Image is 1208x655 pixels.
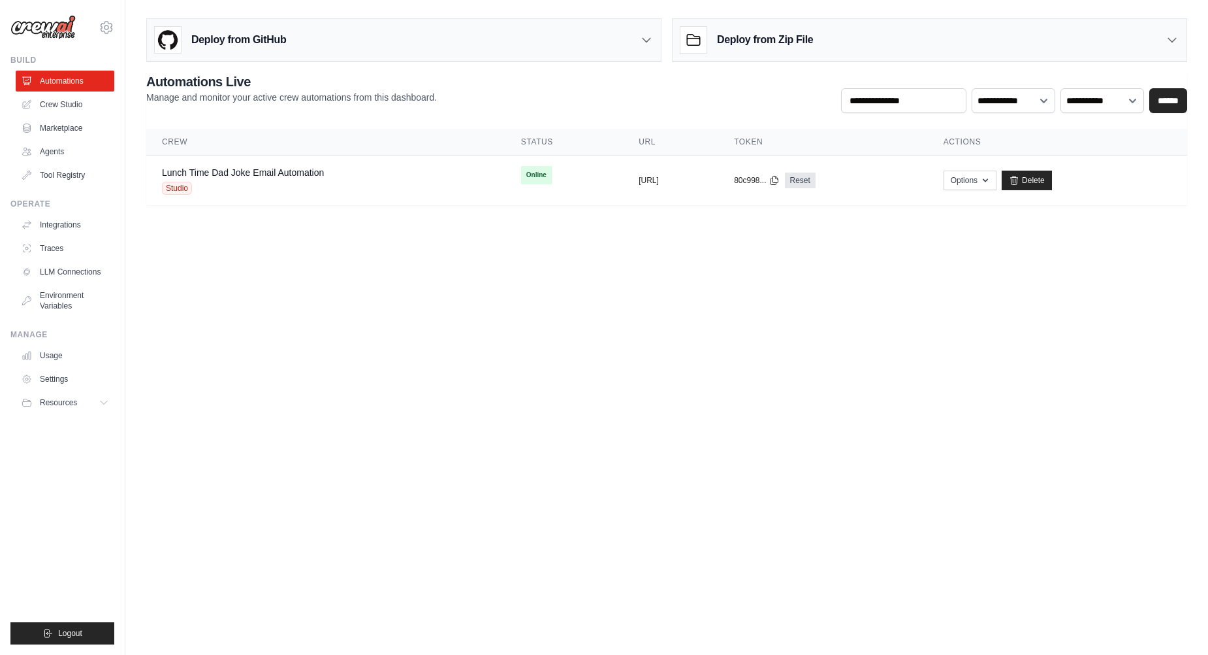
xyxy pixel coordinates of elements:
h3: Deploy from Zip File [717,32,813,48]
button: Logout [10,622,114,645]
a: Agents [16,141,114,162]
th: Token [718,129,928,156]
a: Tool Registry [16,165,114,186]
a: Usage [16,345,114,366]
a: Delete [1002,171,1052,190]
a: Traces [16,238,114,259]
a: Marketplace [16,118,114,139]
button: 80c998... [734,175,779,186]
img: Logo [10,15,76,40]
h3: Deploy from GitHub [191,32,286,48]
th: Actions [928,129,1187,156]
span: Online [521,166,552,184]
th: Crew [146,129,505,156]
p: Manage and monitor your active crew automations from this dashboard. [146,91,437,104]
a: Settings [16,369,114,390]
span: Studio [162,182,192,195]
div: Manage [10,329,114,340]
div: Operate [10,199,114,209]
a: Crew Studio [16,94,114,115]
a: LLM Connections [16,261,114,282]
img: GitHub Logo [155,27,181,53]
th: URL [623,129,718,156]
span: Logout [58,628,82,639]
a: Environment Variables [16,285,114,316]
span: Resources [40,397,77,408]
a: Reset [785,173,816,188]
a: Automations [16,71,114,92]
div: Build [10,55,114,65]
a: Integrations [16,214,114,235]
a: Lunch Time Dad Joke Email Automation [162,167,324,178]
th: Status [505,129,623,156]
button: Resources [16,392,114,413]
h2: Automations Live [146,73,437,91]
button: Options [944,171,996,190]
